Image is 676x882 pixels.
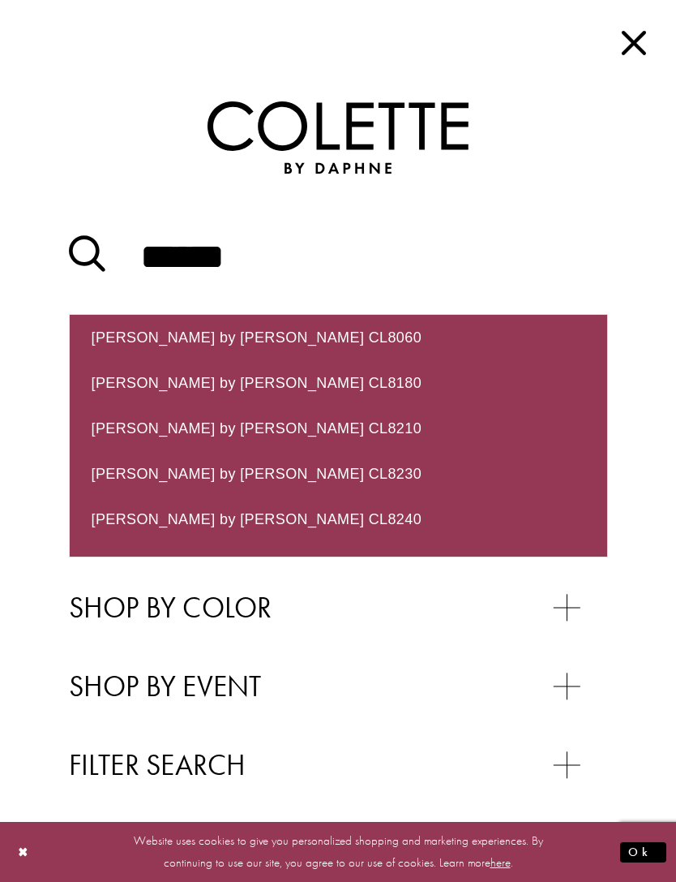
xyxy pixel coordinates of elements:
a: here [490,854,511,871]
button: Submit Dialog [620,842,666,863]
div: Search form [69,200,608,314]
div: [PERSON_NAME] by [PERSON_NAME] CL8210 [70,406,607,451]
a: Colette by Daphne Homepage [208,101,468,174]
input: Search [69,200,608,314]
div: [PERSON_NAME] by [PERSON_NAME] CL8300 [70,542,607,587]
img: Colette by Daphne [208,101,468,174]
p: Website uses cookies to give you personalized shopping and marketing experiences. By continuing t... [117,830,559,874]
button: Close Dialog [10,838,37,867]
button: Submit Search [69,228,105,286]
span: Close Main Navbar [615,24,652,61]
div: [PERSON_NAME] by [PERSON_NAME] CL8060 [70,315,607,360]
div: [PERSON_NAME] by [PERSON_NAME] CL8240 [70,497,607,542]
div: [PERSON_NAME] by [PERSON_NAME] CL8180 [70,360,607,406]
div: [PERSON_NAME] by [PERSON_NAME] CL8230 [70,451,607,497]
